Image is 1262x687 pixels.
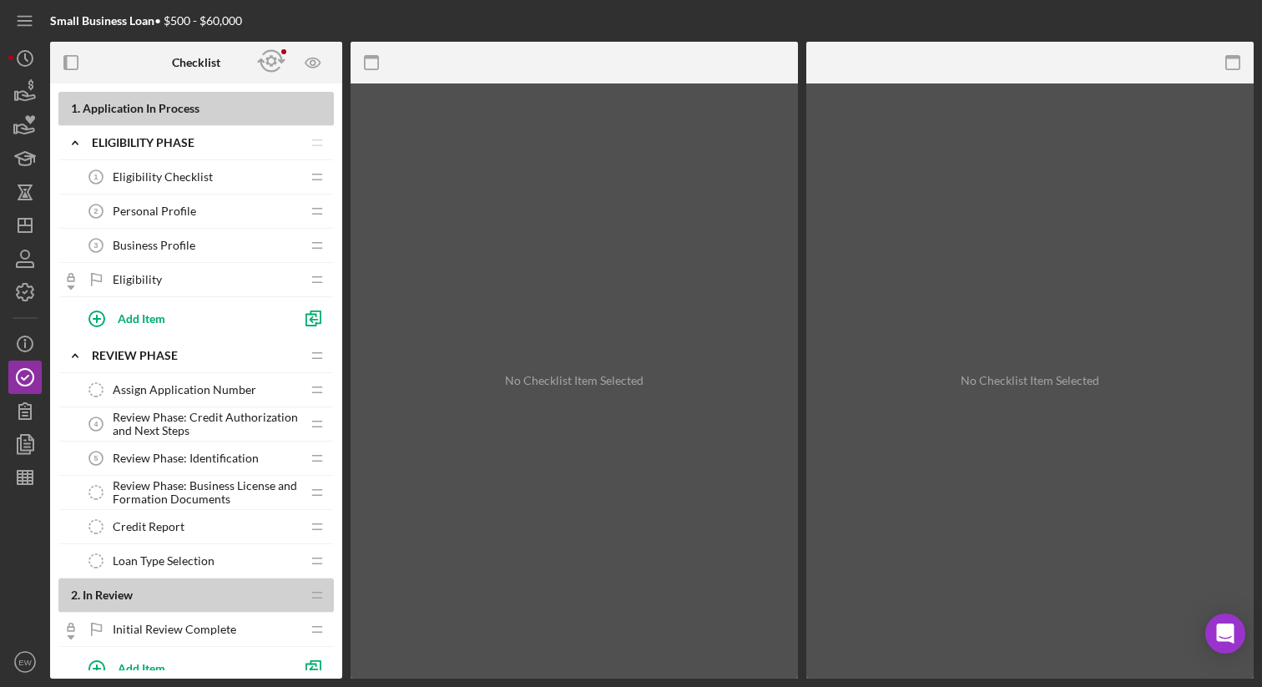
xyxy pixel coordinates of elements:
button: Preview as [295,44,332,82]
span: Eligibility [113,273,162,286]
button: EW [8,645,42,679]
button: Add Item [75,651,292,684]
div: REVIEW PHASE [92,349,300,362]
tspan: 2 [94,207,98,215]
div: Add Item [118,652,165,684]
button: Add Item [75,301,292,335]
text: EW [18,658,32,667]
span: Personal Profile [113,205,196,218]
div: Eligibility Phase [92,136,300,149]
span: 1 . [71,101,80,115]
div: No Checklist Item Selected [505,374,644,387]
span: Review Phase: Business License and Formation Documents [113,479,300,506]
span: Loan Type Selection [113,554,215,568]
span: Business Profile [113,239,195,252]
span: In Review [83,588,133,602]
div: Open Intercom Messenger [1205,614,1245,654]
tspan: 4 [94,420,98,428]
span: 2 . [71,588,80,602]
div: Add Item [118,302,165,334]
span: Review Phase: Identification [113,452,259,465]
div: No Checklist Item Selected [961,374,1099,387]
span: Initial Review Complete [113,623,236,636]
span: Review Phase: Credit Authorization and Next Steps [113,411,300,437]
tspan: 5 [94,454,98,462]
tspan: 1 [94,173,98,181]
span: Assign Application Number [113,383,256,397]
b: Small Business Loan [50,13,154,28]
b: Checklist [172,56,220,69]
div: • $500 - $60,000 [50,14,242,28]
span: Application In Process [83,101,199,115]
tspan: 3 [94,241,98,250]
span: Credit Report [113,520,184,533]
span: Eligibility Checklist [113,170,213,184]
